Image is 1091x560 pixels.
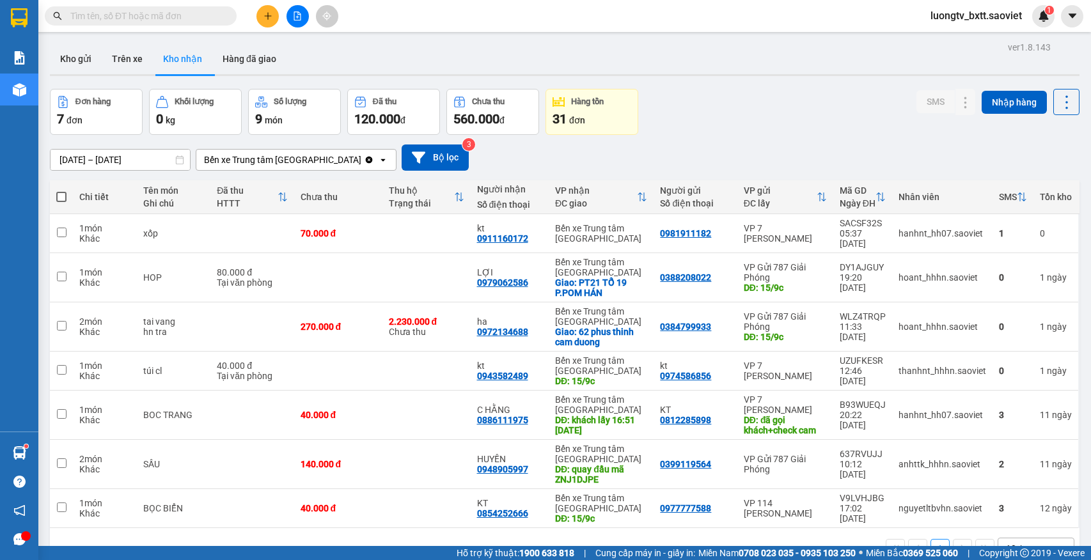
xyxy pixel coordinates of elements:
div: 0 [1040,228,1072,238]
div: 637RVUJJ [840,449,886,459]
span: caret-down [1067,10,1078,22]
div: 0854252666 [477,508,528,518]
div: Số điện thoại [477,199,543,210]
div: Chi tiết [79,192,130,202]
div: hanhnt_hh07.saoviet [899,410,986,420]
th: Toggle SortBy [549,180,654,214]
input: Selected Bến xe Trung tâm Lào Cai. [363,153,364,166]
div: VP 7 [PERSON_NAME] [744,394,827,415]
span: copyright [1020,548,1029,557]
span: Cung cấp máy in - giấy in: [595,546,695,560]
button: Đơn hàng7đơn [50,89,143,135]
span: plus [263,12,272,20]
strong: 1900 633 818 [519,548,574,558]
div: 2 món [79,454,130,464]
div: 2 [999,459,1027,469]
span: search [53,12,62,20]
div: Đã thu [217,185,277,196]
div: 0388208022 [660,272,711,283]
div: túi cl [143,366,204,376]
div: Tại văn phòng [217,277,287,288]
button: 1 [930,539,950,558]
div: KT [660,405,730,415]
div: KT [477,498,543,508]
div: Thu hộ [389,185,454,196]
div: Người nhận [477,184,543,194]
span: ngày [1052,459,1072,469]
button: file-add [286,5,309,27]
button: Đã thu120.000đ [347,89,440,135]
button: caret-down [1061,5,1083,27]
th: Toggle SortBy [210,180,294,214]
div: 3 [999,410,1027,420]
div: 0943582489 [477,371,528,381]
span: luongtv_bxtt.saoviet [920,8,1032,24]
div: LỢI [477,267,543,277]
span: đơn [569,115,585,125]
div: 40.000 đ [217,361,287,371]
div: xốp [143,228,204,238]
div: Bến xe Trung tâm [GEOGRAPHIC_DATA] [555,493,647,513]
div: DĐ: đã gọi khách+check cam [744,415,827,435]
div: 19:20 [DATE] [840,272,886,293]
div: 0812285898 [660,415,711,425]
span: đơn [67,115,82,125]
span: đ [400,115,405,125]
div: SMS [999,192,1017,202]
th: Toggle SortBy [833,180,892,214]
span: 1 [1047,6,1051,15]
div: Bến xe Trung tâm [GEOGRAPHIC_DATA] [555,444,647,464]
div: 0948905997 [477,464,528,474]
div: VP 7 [PERSON_NAME] [744,223,827,244]
div: 0979062586 [477,277,528,288]
div: tai vang [143,316,204,327]
div: 0384799933 [660,322,711,332]
div: Khác [79,415,130,425]
div: 0972134688 [477,327,528,337]
div: HTTT [217,198,277,208]
div: 40.000 đ [301,410,376,420]
div: 2 món [79,316,130,327]
input: Tìm tên, số ĐT hoặc mã đơn [70,9,221,23]
button: SMS [916,90,955,113]
button: Kho nhận [153,43,212,74]
div: nguyetltbvhn.saoviet [899,503,986,513]
button: Trên xe [102,43,153,74]
div: hanhnt_hh07.saoviet [899,228,986,238]
div: 2.230.000 đ [389,316,464,327]
div: 1 [1040,322,1072,332]
div: Đơn hàng [75,97,111,106]
button: Bộ lọc [402,144,469,171]
button: Nhập hàng [982,91,1047,114]
div: C HẰNG [477,405,543,415]
div: Ghi chú [143,198,204,208]
div: Số lượng [274,97,306,106]
div: DĐ: 15/9c [744,332,827,342]
div: Chưa thu [472,97,505,106]
div: Khác [79,508,130,518]
div: Bến xe Trung tâm [GEOGRAPHIC_DATA] [555,257,647,277]
div: Nhân viên [899,192,986,202]
div: Chưa thu [301,192,376,202]
div: Số điện thoại [660,198,730,208]
div: 80.000 đ [217,267,287,277]
div: ver 1.8.143 [1008,40,1051,54]
div: 11 [1040,410,1072,420]
div: ĐC giao [555,198,637,208]
div: 0 [999,272,1027,283]
span: kg [166,115,175,125]
div: kt [660,361,730,371]
div: UZUFKESR [840,355,886,366]
sup: 1 [24,444,28,448]
div: 70.000 đ [301,228,376,238]
span: | [584,546,586,560]
span: Hỗ trợ kỹ thuật: [457,546,574,560]
span: notification [13,504,26,517]
div: VP Gửi 787 Giải Phóng [744,262,827,283]
img: warehouse-icon [13,83,26,97]
div: Trạng thái [389,198,454,208]
div: ĐC lấy [744,198,817,208]
span: món [265,115,283,125]
div: thanhnt_hhhn.saoviet [899,366,986,376]
sup: 1 [1045,6,1054,15]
